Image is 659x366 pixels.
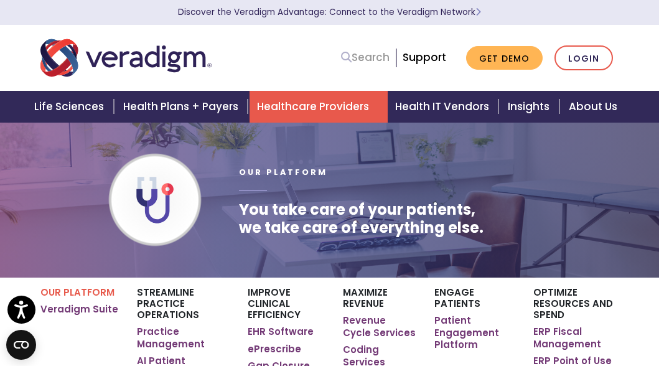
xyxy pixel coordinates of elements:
[40,303,118,316] a: Veradigm Suite
[6,330,36,360] button: Open CMP widget
[475,6,481,18] span: Learn More
[178,6,481,18] a: Discover the Veradigm Advantage: Connect to the Veradigm NetworkLearn More
[434,314,515,351] a: Patient Engagement Platform
[403,50,446,65] a: Support
[40,37,212,78] img: Veradigm logo
[250,91,388,123] a: Healthcare Providers
[533,326,619,350] a: ERP Fiscal Management
[343,314,416,339] a: Revenue Cycle Services
[500,91,561,123] a: Insights
[239,201,484,237] h1: You take care of your patients, we take care of everything else.
[239,167,327,177] span: Our Platform
[248,326,314,338] a: EHR Software
[116,91,250,123] a: Health Plans + Payers
[561,91,632,123] a: About Us
[27,91,115,123] a: Life Sciences
[248,343,301,355] a: ePrescribe
[341,49,390,66] a: Search
[554,45,613,71] a: Login
[466,46,543,70] a: Get Demo
[137,326,229,350] a: Practice Management
[388,91,500,123] a: Health IT Vendors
